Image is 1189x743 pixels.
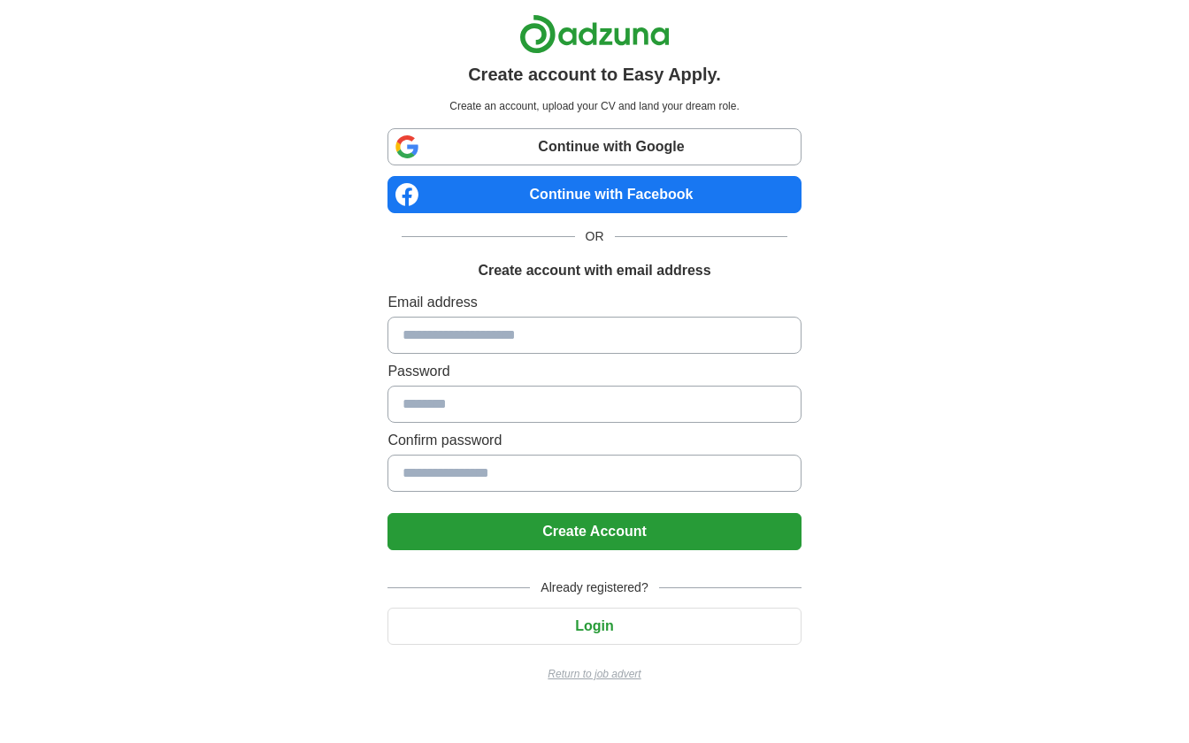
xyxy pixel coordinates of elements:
h1: Create account with email address [478,260,710,281]
a: Continue with Facebook [387,176,801,213]
p: Create an account, upload your CV and land your dream role. [391,98,797,114]
label: Confirm password [387,430,801,451]
h1: Create account to Easy Apply. [468,61,721,88]
a: Continue with Google [387,128,801,165]
a: Return to job advert [387,666,801,682]
span: Already registered? [530,578,658,597]
a: Login [387,618,801,633]
button: Login [387,608,801,645]
button: Create Account [387,513,801,550]
img: Adzuna logo [519,14,670,54]
span: OR [575,227,615,246]
label: Password [387,361,801,382]
label: Email address [387,292,801,313]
